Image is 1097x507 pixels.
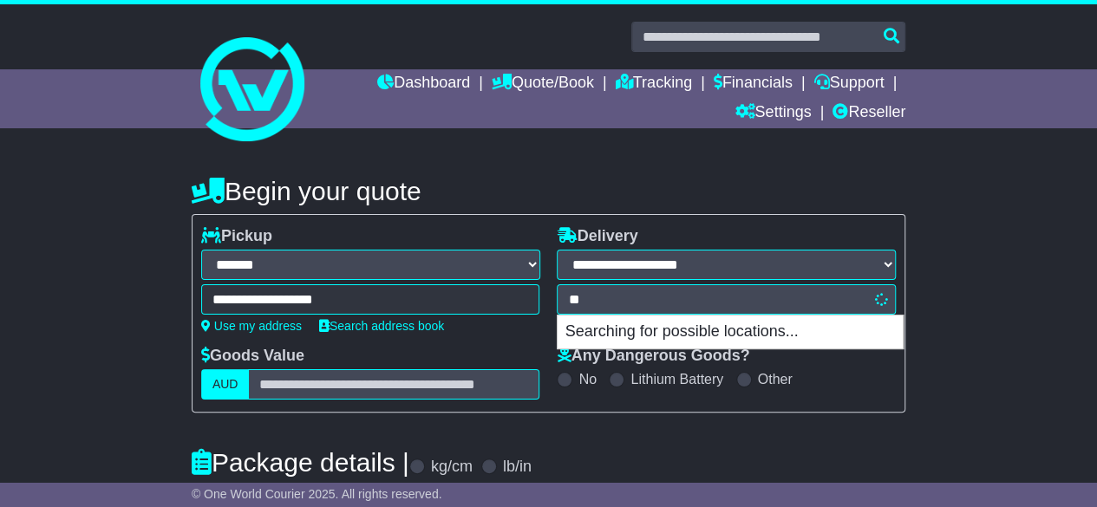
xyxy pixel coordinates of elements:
[557,347,749,366] label: Any Dangerous Goods?
[813,69,884,99] a: Support
[492,69,594,99] a: Quote/Book
[431,458,473,477] label: kg/cm
[201,227,272,246] label: Pickup
[735,99,811,128] a: Settings
[201,347,304,366] label: Goods Value
[557,284,896,315] typeahead: Please provide city
[192,177,905,205] h4: Begin your quote
[201,319,302,333] a: Use my address
[201,369,250,400] label: AUD
[578,371,596,387] label: No
[833,99,905,128] a: Reseller
[558,315,903,348] p: Searching for possible locations...
[192,448,409,477] h4: Package details |
[630,371,723,387] label: Lithium Battery
[319,319,444,333] a: Search address book
[377,69,470,99] a: Dashboard
[714,69,793,99] a: Financials
[616,69,692,99] a: Tracking
[192,487,442,501] span: © One World Courier 2025. All rights reserved.
[503,458,532,477] label: lb/in
[758,371,793,387] label: Other
[557,227,637,246] label: Delivery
